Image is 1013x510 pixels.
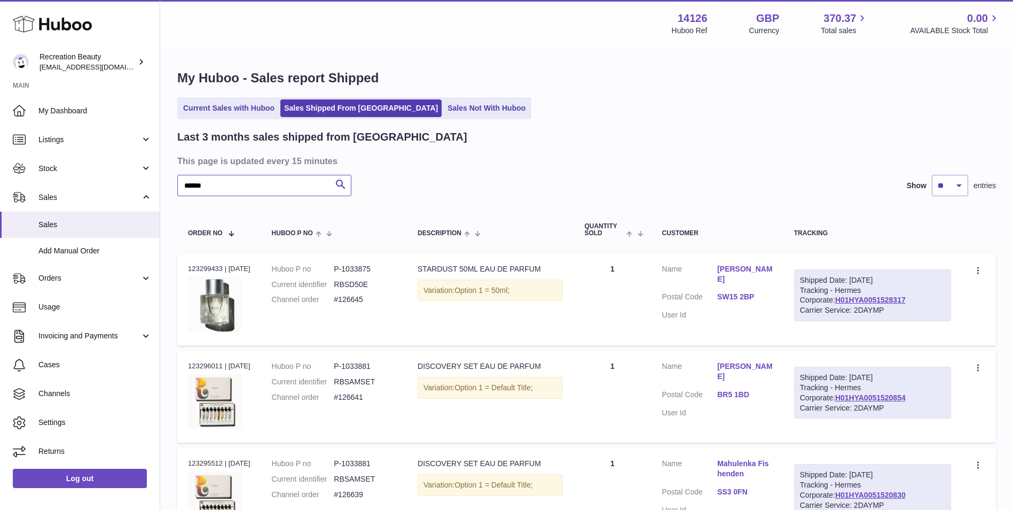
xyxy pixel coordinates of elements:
[800,470,945,480] div: Shipped Date: [DATE]
[794,230,951,237] div: Tracking
[821,26,868,36] span: Total sales
[177,69,996,87] h1: My Huboo - Sales report Shipped
[835,296,906,304] a: H01HYA0051528317
[584,223,624,237] span: Quantity Sold
[418,377,563,399] div: Variation:
[38,246,152,256] span: Add Manual Order
[334,474,396,484] dd: RBSAMSET
[38,135,140,145] span: Listings
[800,403,945,413] div: Carrier Service: 2DAYMP
[280,99,442,117] a: Sales Shipped From [GEOGRAPHIC_DATA]
[38,360,152,370] span: Cases
[40,52,136,72] div: Recreation Beauty
[334,295,396,305] dd: #126645
[38,273,140,283] span: Orders
[38,164,140,174] span: Stock
[334,392,396,403] dd: #126641
[973,181,996,191] span: entries
[334,490,396,500] dd: #126639
[38,389,152,399] span: Channels
[418,361,563,372] div: DISCOVERY SET EAU DE PARFUM
[38,302,152,312] span: Usage
[272,264,334,274] dt: Huboo P no
[717,264,773,284] a: [PERSON_NAME]
[800,373,945,383] div: Shipped Date: [DATE]
[756,11,779,26] strong: GBP
[662,264,718,287] dt: Name
[910,11,1000,36] a: 0.00 AVAILABLE Stock Total
[662,292,718,305] dt: Postal Code
[800,275,945,285] div: Shipped Date: [DATE]
[179,99,278,117] a: Current Sales with Huboo
[272,377,334,387] dt: Current identifier
[678,11,708,26] strong: 14126
[334,264,396,274] dd: P-1033875
[662,487,718,500] dt: Postal Code
[272,490,334,500] dt: Channel order
[38,331,140,341] span: Invoicing and Payments
[188,264,250,274] div: 123299433 | [DATE]
[334,377,396,387] dd: RBSAMSET
[13,54,29,70] img: customercare@recreationbeauty.com
[749,26,780,36] div: Currency
[188,277,241,332] img: Stardust50mlEdp.jpg
[717,390,773,400] a: BR5 1BD
[717,292,773,302] a: SW15 2BP
[444,99,529,117] a: Sales Not With Huboo
[272,459,334,469] dt: Huboo P no
[717,459,773,479] a: Mahulenka Fishenden
[272,361,334,372] dt: Huboo P no
[38,446,152,457] span: Returns
[38,418,152,428] span: Settings
[334,280,396,290] dd: RBSD50E
[418,459,563,469] div: DISCOVERY SET EAU DE PARFUM
[672,26,708,36] div: Huboo Ref
[662,459,718,482] dt: Name
[835,491,906,499] a: H01HYA0051520830
[13,469,147,488] a: Log out
[794,367,951,419] div: Tracking - Hermes Corporate:
[272,392,334,403] dt: Channel order
[188,374,241,429] img: ANWD_12ML.jpg
[454,286,509,295] span: Option 1 = 50ml;
[662,361,718,384] dt: Name
[188,459,250,468] div: 123295512 | [DATE]
[662,230,773,237] div: Customer
[717,361,773,382] a: [PERSON_NAME]
[418,230,461,237] span: Description
[38,220,152,230] span: Sales
[967,11,988,26] span: 0.00
[38,192,140,203] span: Sales
[662,390,718,403] dt: Postal Code
[177,155,993,167] h3: This page is updated every 15 minutes
[800,305,945,315] div: Carrier Service: 2DAYMP
[40,63,157,71] span: [EMAIL_ADDRESS][DOMAIN_NAME]
[823,11,856,26] span: 370.37
[907,181,926,191] label: Show
[188,361,250,371] div: 123296011 | [DATE]
[334,459,396,469] dd: P-1033881
[188,230,223,237] span: Order No
[38,106,152,116] span: My Dashboard
[794,269,951,322] div: Tracking - Hermes Corporate:
[418,474,563,496] div: Variation:
[272,280,334,290] dt: Current identifier
[418,264,563,274] div: STARDUST 50ML EAU DE PARFUM
[574,253,651,345] td: 1
[272,295,334,305] dt: Channel order
[662,310,718,320] dt: User Id
[717,487,773,497] a: SS3 0FN
[177,130,467,144] h2: Last 3 months sales shipped from [GEOGRAPHIC_DATA]
[334,361,396,372] dd: P-1033881
[574,351,651,443] td: 1
[272,474,334,484] dt: Current identifier
[454,481,533,489] span: Option 1 = Default Title;
[418,280,563,302] div: Variation:
[910,26,1000,36] span: AVAILABLE Stock Total
[272,230,313,237] span: Huboo P no
[662,408,718,418] dt: User Id
[454,383,533,392] span: Option 1 = Default Title;
[821,11,868,36] a: 370.37 Total sales
[835,393,906,402] a: H01HYA0051520854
